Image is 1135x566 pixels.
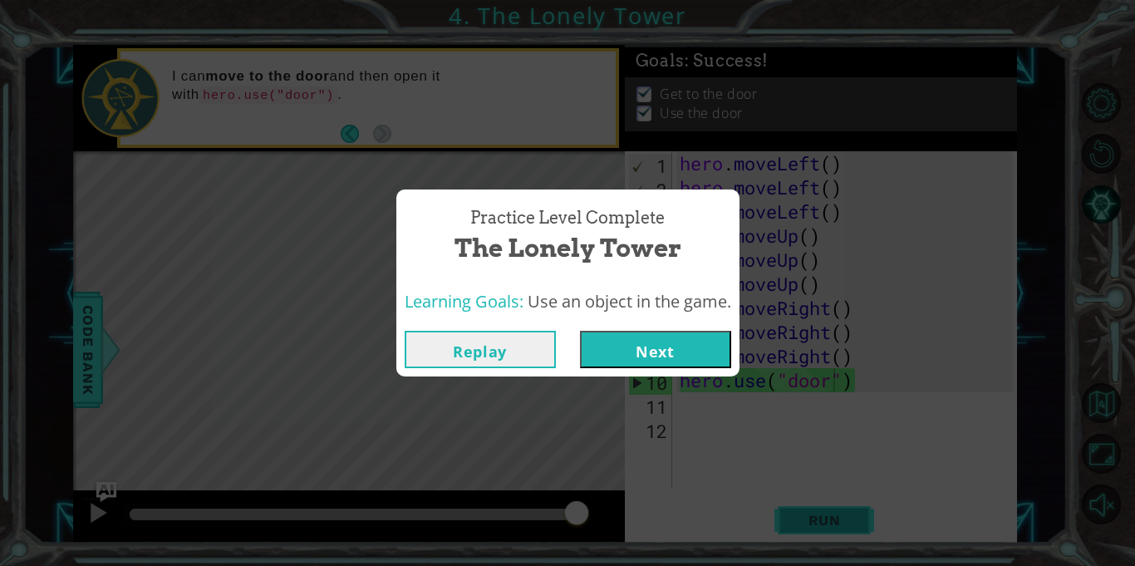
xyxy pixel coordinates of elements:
span: Use an object in the game. [528,290,731,313]
button: Replay [405,331,556,368]
span: Practice Level Complete [470,206,665,230]
button: Next [580,331,731,368]
span: The Lonely Tower [454,230,681,266]
span: Learning Goals: [405,290,523,313]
